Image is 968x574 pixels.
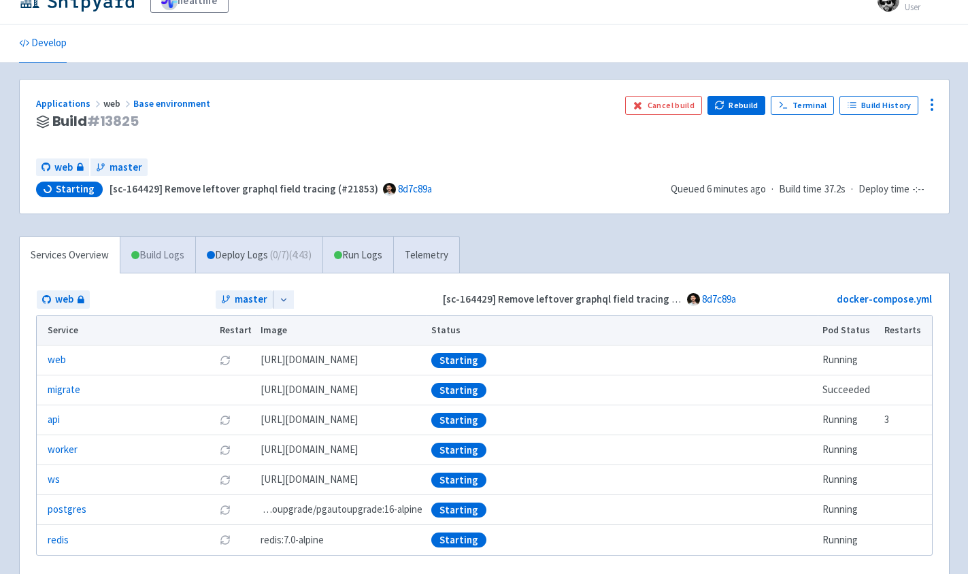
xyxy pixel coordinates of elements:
button: Restart pod [220,415,231,426]
a: ws [48,472,60,488]
div: Starting [431,503,486,518]
td: Running [818,465,880,495]
button: Cancel build [625,96,702,115]
a: postgres [48,502,86,518]
button: Restart pod [220,355,231,366]
th: Status [427,316,818,345]
a: web [48,352,66,368]
span: [DOMAIN_NAME][URL] [261,382,358,398]
span: # 13825 [87,112,139,131]
a: Build History [839,96,918,115]
span: pgautoupgrade/pgautoupgrade:16-alpine [261,502,422,518]
strong: [sc-164429] Remove leftover graphql field tracing (#21853) [110,182,378,195]
button: Restart pod [220,475,231,486]
span: ( 0 / 7 ) (4:43) [270,248,312,263]
span: Queued [671,182,766,195]
button: Restart pod [220,535,231,545]
div: Starting [431,533,486,547]
td: Running [818,495,880,525]
span: master [110,160,142,175]
span: [DOMAIN_NAME][URL] [261,472,358,488]
div: · · [671,182,933,197]
span: Deploy time [858,182,909,197]
span: Starting [56,182,95,196]
a: Run Logs [322,237,393,274]
button: Restart pod [220,505,231,516]
span: 37.2s [824,182,846,197]
span: web [103,97,133,109]
a: 8d7c89a [702,292,736,305]
strong: [sc-164429] Remove leftover graphql field tracing (#21853) [443,292,712,305]
span: [DOMAIN_NAME][URL] [261,412,358,428]
a: redis [48,533,69,548]
td: Running [818,345,880,375]
th: Restart [216,316,256,345]
div: Starting [431,413,486,428]
a: Build Logs [120,237,195,274]
a: api [48,412,60,428]
a: Terminal [771,96,834,115]
a: master [90,158,148,177]
td: Running [818,435,880,465]
a: web [37,290,90,309]
a: Develop [19,24,67,63]
td: 3 [880,405,931,435]
span: master [235,292,267,307]
a: docker-compose.yml [837,292,932,305]
time: 6 minutes ago [707,182,766,195]
td: Running [818,525,880,555]
th: Restarts [880,316,931,345]
span: [DOMAIN_NAME][URL] [261,352,358,368]
span: Build time [779,182,822,197]
div: Starting [431,443,486,458]
a: worker [48,442,78,458]
a: Base environment [133,97,212,109]
div: Starting [431,383,486,398]
a: web [36,158,89,177]
small: User [905,3,950,12]
span: web [54,160,73,175]
td: Running [818,405,880,435]
td: Succeeded [818,375,880,405]
th: Image [256,316,427,345]
button: Restart pod [220,445,231,456]
span: web [55,292,73,307]
th: Pod Status [818,316,880,345]
a: Services Overview [20,237,120,274]
div: Starting [431,473,486,488]
div: Starting [431,353,486,368]
a: Applications [36,97,103,109]
a: Telemetry [393,237,459,274]
th: Service [37,316,216,345]
span: redis:7.0-alpine [261,533,324,548]
a: master [216,290,273,309]
span: Build [52,114,139,129]
span: -:-- [912,182,924,197]
a: 8d7c89a [398,182,432,195]
span: [DOMAIN_NAME][URL] [261,442,358,458]
button: Rebuild [707,96,766,115]
a: Deploy Logs (0/7)(4:43) [195,237,322,274]
a: migrate [48,382,80,398]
